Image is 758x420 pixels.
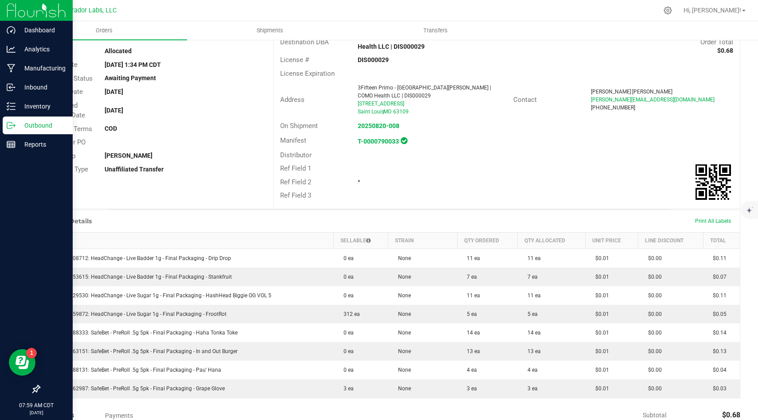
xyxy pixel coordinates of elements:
[394,274,411,280] span: None
[708,385,727,392] span: $0.03
[7,121,16,130] inline-svg: Outbound
[26,348,37,358] iframe: Resource center unread badge
[462,311,477,317] span: 5 ea
[462,292,480,299] span: 11 ea
[523,292,541,299] span: 11 ea
[245,27,295,35] span: Shipments
[708,274,727,280] span: $0.07
[7,140,16,149] inline-svg: Reports
[644,255,662,261] span: $0.00
[280,136,306,144] span: Manifest
[280,96,305,104] span: Address
[411,27,460,35] span: Transfers
[358,109,384,115] span: Saint Louis
[280,178,311,186] span: Ref Field 2
[16,44,69,54] p: Analytics
[708,367,727,373] span: $0.04
[358,101,404,107] span: [STREET_ADDRESS]
[84,27,125,35] span: Orders
[393,109,409,115] span: 63109
[644,367,662,373] span: $0.00
[394,367,411,373] span: None
[591,255,609,261] span: $0.01
[105,47,132,54] strong: Allocated
[105,166,164,173] strong: Unaffiliated Transfer
[394,385,411,392] span: None
[339,330,354,336] span: 0 ea
[591,367,609,373] span: $0.01
[591,89,631,95] span: [PERSON_NAME]
[280,122,318,130] span: On Shipment
[644,292,662,299] span: $0.00
[638,232,703,249] th: Line Discount
[7,102,16,111] inline-svg: Inventory
[644,330,662,336] span: $0.00
[358,138,399,145] a: T-0000790033
[280,38,329,46] span: Destination DBA
[700,38,733,46] span: Order Total
[523,330,541,336] span: 14 ea
[703,232,740,249] th: Total
[462,348,480,354] span: 13 ea
[591,311,609,317] span: $0.01
[708,255,727,261] span: $0.11
[586,232,638,249] th: Unit Price
[4,401,69,409] p: 07:59 AM CDT
[21,21,187,40] a: Orders
[394,292,411,299] span: None
[7,83,16,92] inline-svg: Inbound
[16,25,69,35] p: Dashboard
[523,274,538,280] span: 7 ea
[695,218,731,224] span: Print All Labels
[9,349,35,376] iframe: Resource center
[632,89,672,95] span: [PERSON_NAME]
[40,232,334,249] th: Item
[591,105,635,111] span: [PHONE_NUMBER]
[401,136,407,145] span: In Sync
[722,411,740,419] span: $0.68
[518,232,586,249] th: Qty Allocated
[16,63,69,74] p: Manufacturing
[662,6,673,15] div: Manage settings
[105,34,133,41] strong: 00013983
[708,292,727,299] span: $0.11
[695,164,731,200] img: Scan me!
[523,367,538,373] span: 4 ea
[394,255,411,261] span: None
[45,255,231,261] span: M00001408712: HeadChange - Live Badder 1g - Final Packaging - Drip Drop
[16,82,69,93] p: Inbound
[45,367,221,373] span: M00001488131: SafeBet - PreRoll .5g 5pk - Final Packaging - Pau' Hana
[644,274,662,280] span: $0.00
[523,311,538,317] span: 5 ea
[280,191,311,199] span: Ref Field 3
[339,348,354,354] span: 0 ea
[280,56,309,64] span: License #
[280,70,335,78] span: License Expiration
[105,152,152,159] strong: [PERSON_NAME]
[358,85,491,99] span: 3Fifteen Primo - [GEOGRAPHIC_DATA][PERSON_NAME] | COMO Health LLC | DIS000029
[591,274,609,280] span: $0.01
[16,139,69,150] p: Reports
[105,61,161,68] strong: [DATE] 1:34 PM CDT
[105,88,123,95] strong: [DATE]
[358,122,399,129] a: 20250820-008
[45,330,238,336] span: M00001488333: SafeBet - PreRoll .5g 5pk - Final Packaging - Haha Tonka Toke
[591,385,609,392] span: $0.01
[7,64,16,73] inline-svg: Manufacturing
[339,274,354,280] span: 0 ea
[383,109,383,115] span: ,
[457,232,518,249] th: Qty Ordered
[64,7,117,14] span: Curador Labs, LLC
[280,151,312,159] span: Distributor
[45,311,227,317] span: M00001459872: HeadChange - Live Sugar 1g - Final Packaging - FrootRot
[462,330,480,336] span: 14 ea
[591,348,609,354] span: $0.01
[523,255,541,261] span: 11 ea
[105,74,156,82] strong: Awaiting Payment
[383,109,391,115] span: MO
[643,412,666,419] span: Subtotal
[717,47,733,54] strong: $0.68
[339,367,354,373] span: 0 ea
